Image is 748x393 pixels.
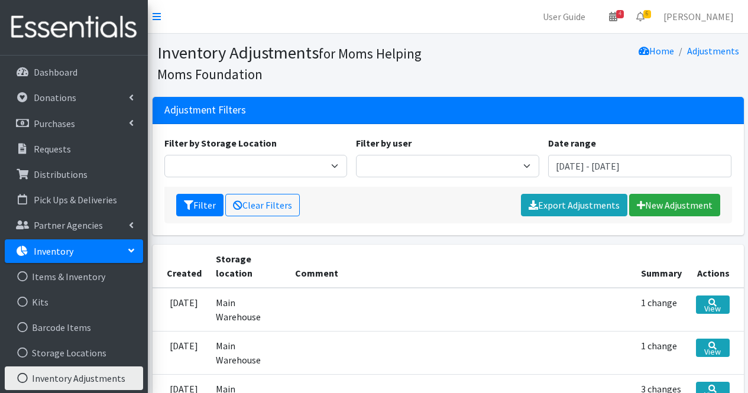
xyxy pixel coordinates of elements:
[521,194,627,216] a: Export Adjustments
[34,245,73,257] p: Inventory
[5,265,143,288] a: Items & Inventory
[164,104,246,116] h3: Adjustment Filters
[5,112,143,135] a: Purchases
[170,340,198,352] time: [DATE]
[687,45,739,57] a: Adjustments
[5,188,143,212] a: Pick Ups & Deliveries
[176,194,224,216] button: Filter
[5,341,143,365] a: Storage Locations
[5,366,143,390] a: Inventory Adjustments
[157,45,422,83] small: for Moms Helping Moms Foundation
[696,295,729,314] a: View
[34,219,103,231] p: Partner Agencies
[5,86,143,109] a: Donations
[5,213,143,237] a: Partner Agencies
[34,168,88,180] p: Distributions
[689,245,743,288] th: Actions
[654,5,743,28] a: [PERSON_NAME]
[548,136,596,150] label: Date range
[209,288,288,332] td: Main Warehouse
[643,10,651,18] span: 6
[634,332,689,375] td: 1 change
[164,136,277,150] label: Filter by Storage Location
[288,245,634,288] th: Comment
[153,245,209,288] th: Created
[600,5,627,28] a: 4
[5,60,143,84] a: Dashboard
[634,245,689,288] th: Summary
[629,194,720,216] a: New Adjustment
[225,194,300,216] a: Clear Filters
[34,118,75,129] p: Purchases
[5,290,143,314] a: Kits
[5,239,143,263] a: Inventory
[5,163,143,186] a: Distributions
[209,332,288,375] td: Main Warehouse
[548,155,731,177] input: January 1, 2011 - December 31, 2011
[34,66,77,78] p: Dashboard
[157,43,444,83] h1: Inventory Adjustments
[34,194,117,206] p: Pick Ups & Deliveries
[34,143,71,155] p: Requests
[533,5,595,28] a: User Guide
[170,297,198,308] time: [DATE]
[639,45,674,57] a: Home
[634,288,689,332] td: 1 change
[696,339,729,357] a: View
[616,10,624,18] span: 4
[5,316,143,339] a: Barcode Items
[209,245,288,288] th: Storage location
[5,8,143,47] img: HumanEssentials
[627,5,654,28] a: 6
[34,92,76,103] p: Donations
[356,136,412,150] label: Filter by user
[5,137,143,161] a: Requests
